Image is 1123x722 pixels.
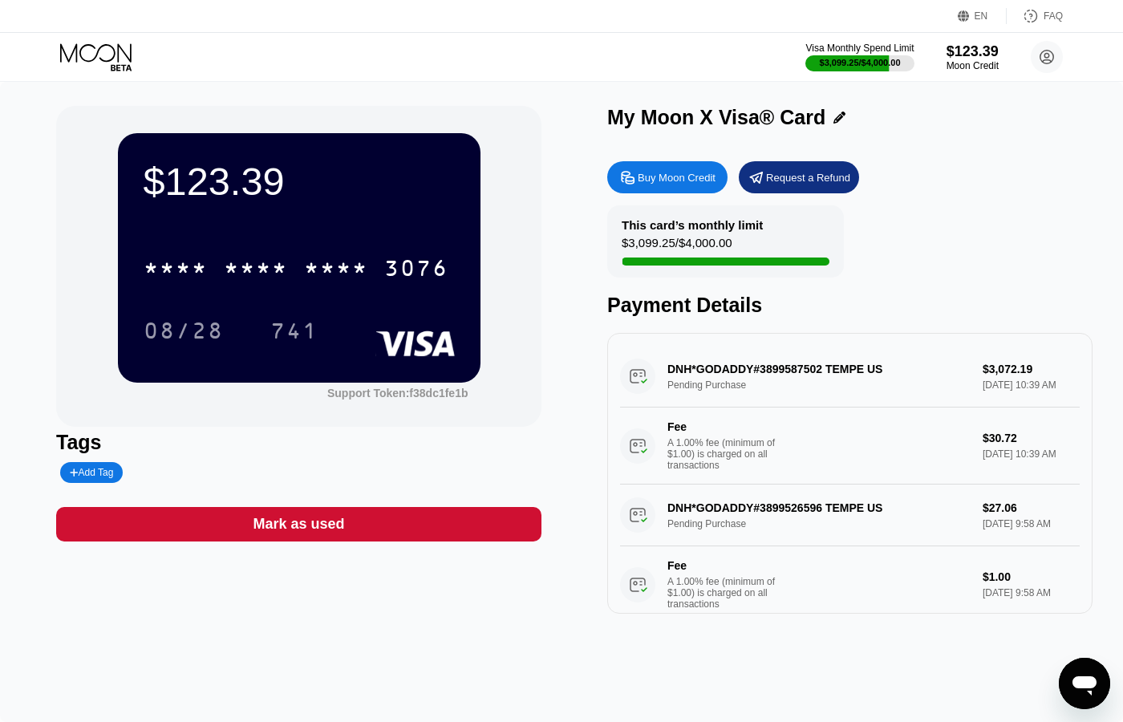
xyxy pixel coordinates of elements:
[327,387,468,400] div: Support Token:f38dc1fe1b
[739,161,859,193] div: Request a Refund
[1007,8,1063,24] div: FAQ
[805,43,914,71] div: Visa Monthly Spend Limit$3,099.25/$4,000.00
[56,507,541,541] div: Mark as used
[622,236,732,258] div: $3,099.25 / $4,000.00
[975,10,988,22] div: EN
[958,8,1007,24] div: EN
[820,58,901,67] div: $3,099.25 / $4,000.00
[258,310,330,351] div: 741
[947,43,999,60] div: $123.39
[983,587,1080,598] div: [DATE] 9:58 AM
[144,159,455,204] div: $123.39
[667,437,788,471] div: A 1.00% fee (minimum of $1.00) is charged on all transactions
[132,310,236,351] div: 08/28
[622,218,763,232] div: This card’s monthly limit
[607,294,1093,317] div: Payment Details
[607,161,728,193] div: Buy Moon Credit
[947,43,999,71] div: $123.39Moon Credit
[1059,658,1110,709] iframe: Button to launch messaging window
[1044,10,1063,22] div: FAQ
[983,432,1080,444] div: $30.72
[56,431,541,454] div: Tags
[947,60,999,71] div: Moon Credit
[253,515,344,533] div: Mark as used
[667,559,780,572] div: Fee
[620,546,1080,623] div: FeeA 1.00% fee (minimum of $1.00) is charged on all transactions$1.00[DATE] 9:58 AM
[70,467,113,478] div: Add Tag
[766,171,850,185] div: Request a Refund
[983,448,1080,460] div: [DATE] 10:39 AM
[60,462,123,483] div: Add Tag
[607,106,825,129] div: My Moon X Visa® Card
[620,408,1080,485] div: FeeA 1.00% fee (minimum of $1.00) is charged on all transactions$30.72[DATE] 10:39 AM
[983,570,1080,583] div: $1.00
[667,576,788,610] div: A 1.00% fee (minimum of $1.00) is charged on all transactions
[144,320,224,346] div: 08/28
[270,320,318,346] div: 741
[805,43,914,54] div: Visa Monthly Spend Limit
[667,420,780,433] div: Fee
[638,171,716,185] div: Buy Moon Credit
[327,387,468,400] div: Support Token: f38dc1fe1b
[384,258,448,283] div: 3076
